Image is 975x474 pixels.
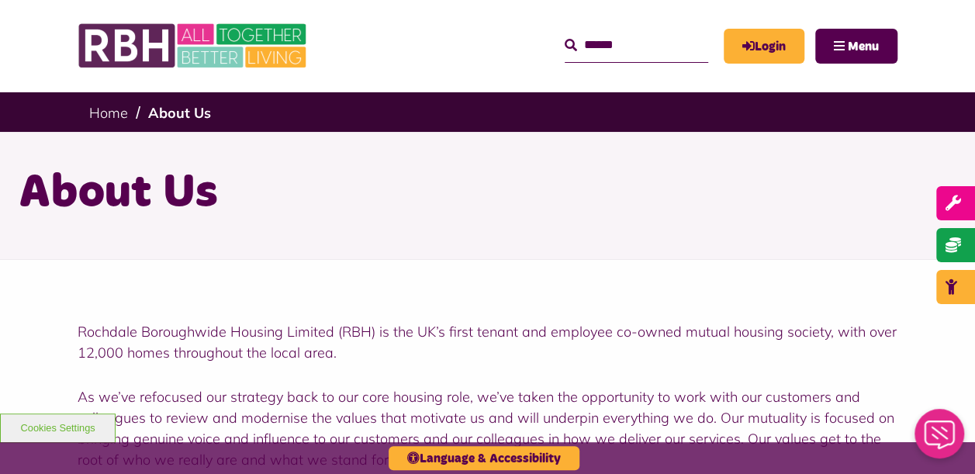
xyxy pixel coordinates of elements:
input: Search [565,29,708,62]
iframe: Netcall Web Assistant for live chat [905,404,975,474]
button: Navigation [815,29,897,64]
a: Home [89,104,128,122]
a: About Us [148,104,211,122]
p: Rochdale Boroughwide Housing Limited (RBH) is the UK’s first tenant and employee co-owned mutual ... [78,321,897,363]
p: As we’ve refocused our strategy back to our core housing role, we’ve taken the opportunity to wor... [78,386,897,470]
a: MyRBH [724,29,804,64]
img: RBH [78,16,310,76]
h1: About Us [19,163,957,223]
span: Menu [848,40,879,53]
button: Language & Accessibility [389,446,579,470]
